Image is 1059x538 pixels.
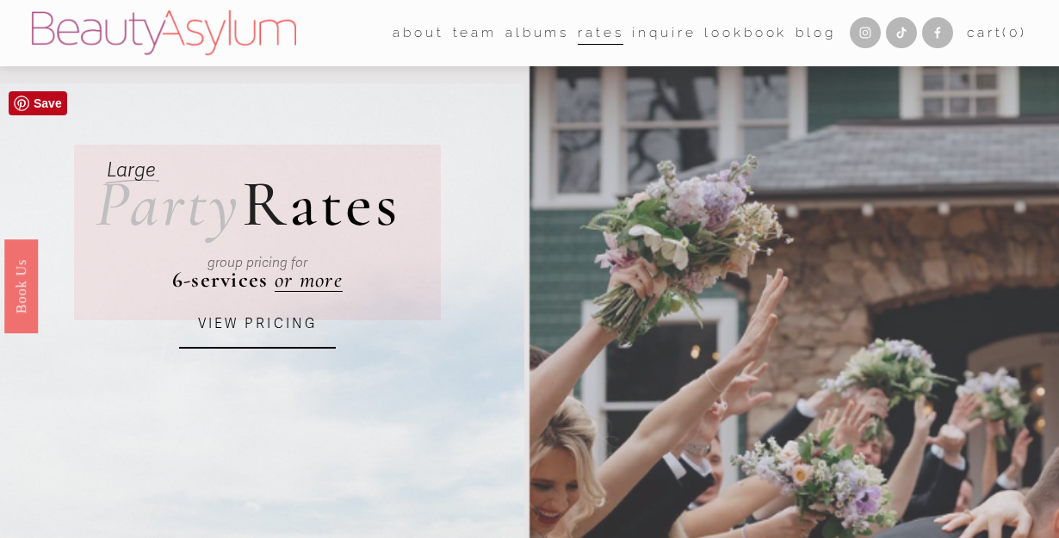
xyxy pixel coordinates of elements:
[207,255,307,270] em: group pricing for
[242,164,289,244] span: R
[967,21,1027,45] a: 0 items in cart
[453,20,498,46] a: folder dropdown
[96,172,401,238] h2: ates
[96,164,242,244] em: Party
[393,20,443,46] a: folder dropdown
[172,266,269,293] strong: 6-services
[32,10,296,55] img: Beauty Asylum | Bridal Hair &amp; Makeup Charlotte &amp; Atlanta
[9,91,67,115] a: Pin it!
[578,20,623,46] a: Rates
[1002,24,1027,40] span: ( )
[505,20,569,46] a: albums
[922,17,953,48] a: Facebook
[107,158,156,182] em: Large
[393,21,443,45] span: about
[4,238,38,332] a: Book Us
[1009,24,1020,40] span: 0
[796,20,836,46] a: Blog
[453,21,498,45] span: team
[704,20,787,46] a: Lookbook
[886,17,917,48] a: TikTok
[275,266,343,293] a: or more
[632,20,696,46] a: Inquire
[179,301,336,349] a: VIEW PRICING
[850,17,881,48] a: Instagram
